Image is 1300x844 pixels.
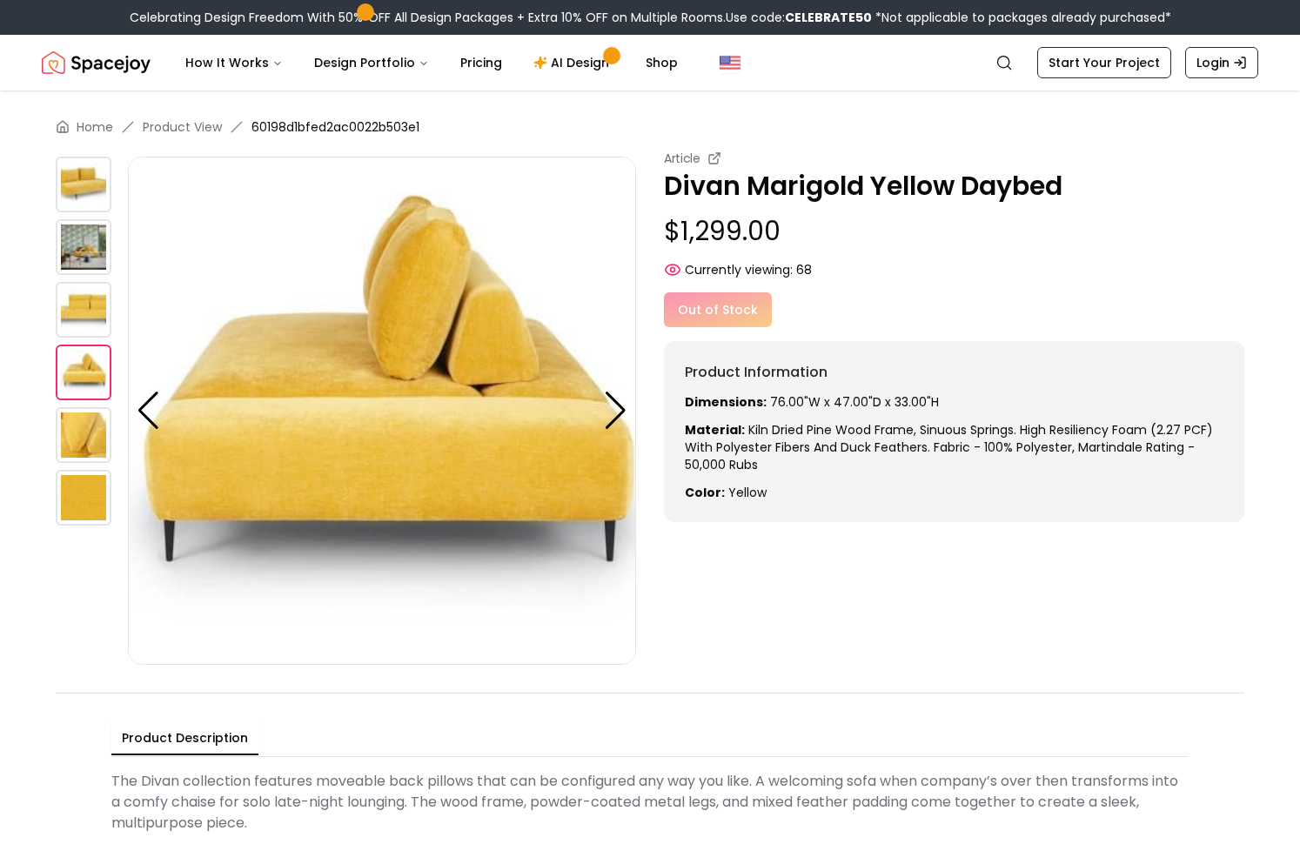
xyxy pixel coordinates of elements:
[632,45,692,80] a: Shop
[685,261,793,278] span: Currently viewing:
[143,118,222,136] li: Product View
[519,45,628,80] a: AI Design
[56,282,111,338] img: https://storage.googleapis.com/spacejoy-main/assets/60198d1bfed2ac0022b503e1/product_2_pi03cel8m7a
[785,9,872,26] b: CELEBRATE50
[872,9,1171,26] span: *Not applicable to packages already purchased*
[664,150,700,167] small: Article
[1185,47,1258,78] a: Login
[685,421,745,439] strong: Material:
[56,345,111,400] img: https://storage.googleapis.com/spacejoy-main/assets/60198d1bfed2ac0022b503e1/product_3_78a8jfhddeil
[111,722,258,755] button: Product Description
[1037,47,1171,78] a: Start Your Project
[42,45,151,80] img: Spacejoy Logo
[56,219,111,275] img: https://storage.googleapis.com/spacejoy-main/assets/60198d1bfed2ac0022b503e1/product_1_peod448pbf3a
[171,45,297,80] button: How It Works
[720,52,740,73] img: United States
[171,45,692,80] nav: Main
[796,261,812,278] span: 68
[56,470,111,526] img: https://storage.googleapis.com/spacejoy-main/assets/60198d1bfed2ac0022b503e1/product_5_p46pm3n3km
[685,393,767,411] strong: Dimensions:
[664,216,1244,247] p: $1,299.00
[56,407,111,463] img: https://storage.googleapis.com/spacejoy-main/assets/60198d1bfed2ac0022b503e1/product_4_ekpegij258na
[251,118,419,136] span: 60198d1bfed2ac0022b503e1
[56,118,1244,136] nav: breadcrumb
[664,171,1244,202] p: Divan Marigold Yellow Daybed
[446,45,516,80] a: Pricing
[685,484,725,501] strong: Color:
[726,9,872,26] span: Use code:
[685,362,1223,383] h6: Product Information
[128,157,636,665] img: https://storage.googleapis.com/spacejoy-main/assets/60198d1bfed2ac0022b503e1/product_3_78a8jfhddeil
[42,35,1258,90] nav: Global
[42,45,151,80] a: Spacejoy
[728,484,767,501] span: yellow
[300,45,443,80] button: Design Portfolio
[685,421,1213,473] span: Kiln dried pine wood frame, sinuous springs. High resiliency foam (2.27 PCF) with polyester fiber...
[56,157,111,212] img: https://storage.googleapis.com/spacejoy-main/assets/60198d1bfed2ac0022b503e1/product_0_cj2apgmli87
[685,393,1223,411] p: 76.00"W x 47.00"D x 33.00"H
[77,118,113,136] a: Home
[130,9,1171,26] div: Celebrating Design Freedom With 50% OFF All Design Packages + Extra 10% OFF on Multiple Rooms.
[111,764,1189,841] div: The Divan collection features moveable back pillows that can be configured any way you like. A we...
